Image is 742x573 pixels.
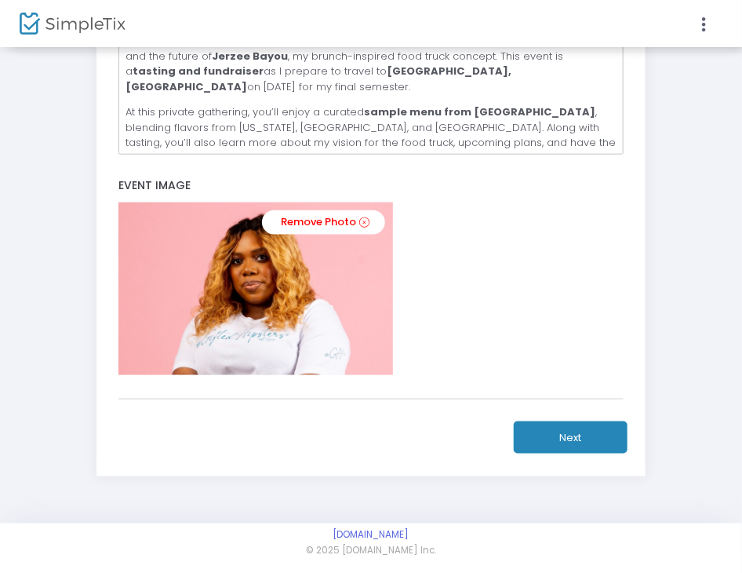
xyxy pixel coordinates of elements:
a: Remove Photo [262,210,385,235]
img: 9k= [118,203,393,375]
span: Event Image [118,177,191,193]
p: At this private gathering, you’ll enjoy a curated , blending flavors from [US_STATE], [GEOGRAPHIC... [125,104,617,166]
span: © 2025 [DOMAIN_NAME] Inc. [306,545,436,559]
strong: sample menu from [GEOGRAPHIC_DATA] [364,104,595,119]
strong: [GEOGRAPHIC_DATA], [GEOGRAPHIC_DATA] [125,64,511,94]
a: [DOMAIN_NAME] [333,529,409,542]
strong: tasting and fundraiser [133,64,264,78]
p: I’m excited to invite you to a special evening celebrating both my next step in culinary school a... [125,33,617,94]
button: Next [514,422,627,454]
strong: Jerzee Bayou [212,49,288,64]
